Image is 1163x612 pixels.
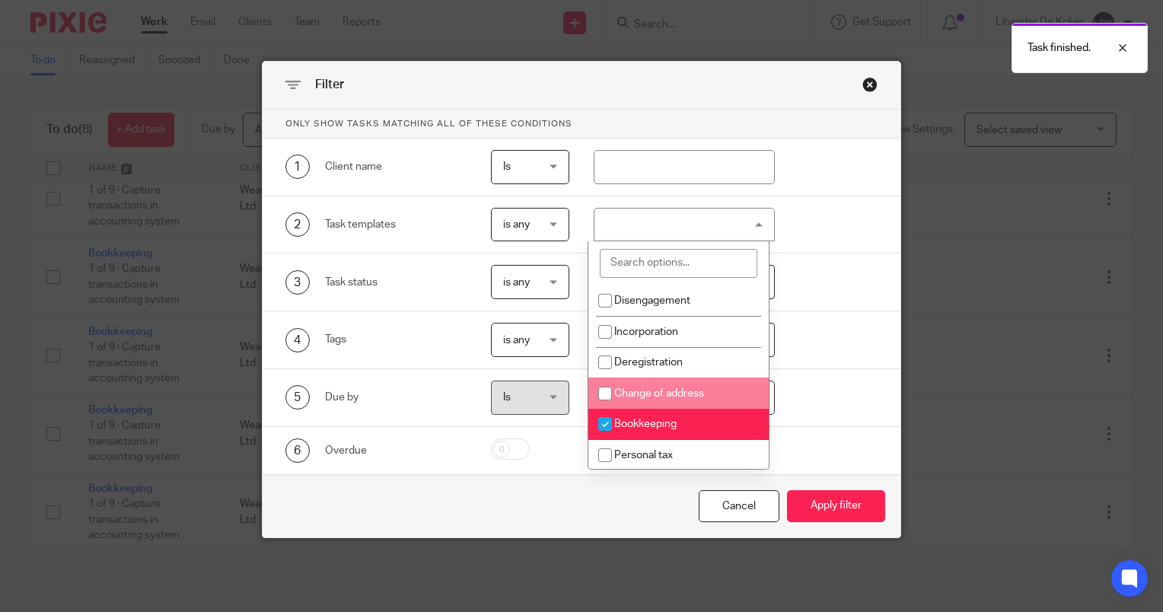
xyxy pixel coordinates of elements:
[285,155,310,179] div: 1
[1028,40,1091,56] p: Task finished.
[285,270,310,295] div: 3
[325,159,467,174] div: Client name
[325,217,467,232] div: Task templates
[503,219,530,230] span: is any
[699,490,779,523] div: Close this dialog window
[325,275,467,290] div: Task status
[614,388,704,399] span: Change of address
[263,110,900,139] p: Only show tasks matching all of these conditions
[503,335,530,346] span: is any
[285,385,310,410] div: 5
[503,161,511,172] span: Is
[614,357,683,368] span: Deregistration
[285,438,310,463] div: 6
[325,443,467,458] div: Overdue
[614,450,673,461] span: Personal tax
[614,327,678,337] span: Incorporation
[503,277,530,288] span: is any
[315,78,344,91] span: Filter
[862,77,878,92] div: Close this dialog window
[503,392,511,403] span: Is
[325,332,467,347] div: Tags
[600,249,757,278] input: Search options...
[285,328,310,352] div: 4
[285,212,310,237] div: 2
[614,295,690,306] span: Disengagement
[614,419,677,429] span: Bookkeeping
[787,490,885,523] button: Apply filter
[325,390,467,405] div: Due by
